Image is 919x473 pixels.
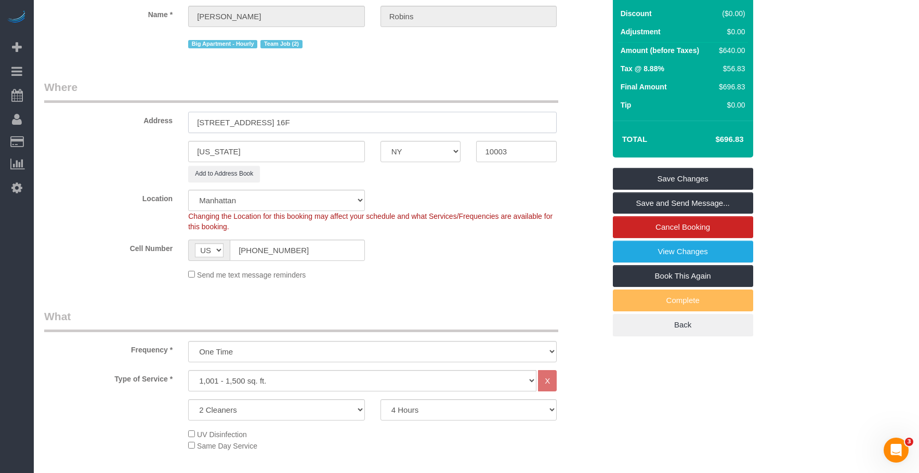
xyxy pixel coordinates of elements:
[684,135,743,144] h4: $696.83
[197,430,247,439] span: UV Disinfection
[715,82,745,92] div: $696.83
[6,10,27,25] img: Automaid Logo
[197,442,257,450] span: Same Day Service
[380,6,557,27] input: Last Name
[476,141,557,162] input: Zip Code
[230,240,365,261] input: Cell Number
[715,8,745,19] div: ($0.00)
[715,63,745,74] div: $56.83
[621,63,664,74] label: Tax @ 8.88%
[621,45,699,56] label: Amount (before Taxes)
[621,27,661,37] label: Adjustment
[188,212,553,231] span: Changing the Location for this booking may affect your schedule and what Services/Frequencies are...
[715,100,745,110] div: $0.00
[188,166,260,182] button: Add to Address Book
[36,341,180,355] label: Frequency *
[188,6,365,27] input: First Name
[905,438,913,446] span: 3
[884,438,909,463] iframe: Intercom live chat
[44,309,558,332] legend: What
[715,45,745,56] div: $640.00
[613,168,753,190] a: Save Changes
[622,135,648,143] strong: Total
[36,112,180,126] label: Address
[613,216,753,238] a: Cancel Booking
[621,82,667,92] label: Final Amount
[621,100,632,110] label: Tip
[188,141,365,162] input: City
[613,314,753,336] a: Back
[36,190,180,204] label: Location
[260,40,302,48] span: Team Job (2)
[715,27,745,37] div: $0.00
[197,271,306,279] span: Send me text message reminders
[613,192,753,214] a: Save and Send Message...
[188,40,257,48] span: Big Apartment - Hourly
[613,265,753,287] a: Book This Again
[36,6,180,20] label: Name *
[613,241,753,262] a: View Changes
[36,240,180,254] label: Cell Number
[36,370,180,384] label: Type of Service *
[621,8,652,19] label: Discount
[44,80,558,103] legend: Where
